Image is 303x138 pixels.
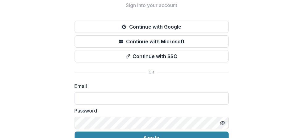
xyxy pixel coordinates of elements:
[218,118,227,128] button: Toggle password visibility
[75,50,229,62] button: Continue with SSO
[75,35,229,48] button: Continue with Microsoft
[75,2,229,8] h2: Sign into your account
[75,21,229,33] button: Continue with Google
[75,107,225,114] label: Password
[75,82,225,90] label: Email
